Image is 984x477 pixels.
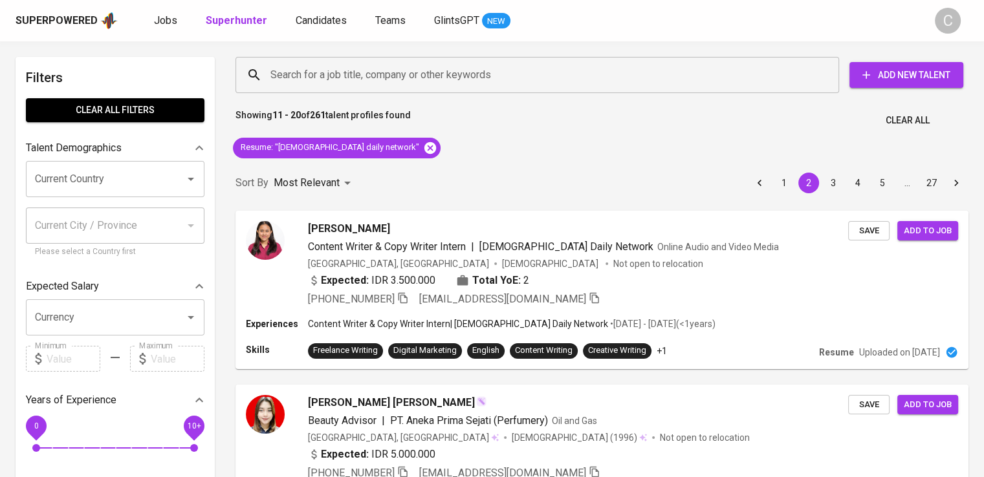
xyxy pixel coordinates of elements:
[472,344,499,357] div: English
[182,308,200,326] button: Open
[859,346,940,359] p: Uploaded on [DATE]
[187,421,201,430] span: 10+
[848,395,890,415] button: Save
[848,221,890,241] button: Save
[419,293,586,305] span: [EMAIL_ADDRESS][DOMAIN_NAME]
[16,14,98,28] div: Superpowered
[502,257,600,270] span: [DEMOGRAPHIC_DATA]
[849,62,963,88] button: Add New Talent
[434,13,510,29] a: GlintsGPT NEW
[476,396,487,407] img: magic_wand.svg
[26,273,204,299] div: Expected Salary
[26,140,122,156] p: Talent Demographics
[523,273,529,288] span: 2
[296,13,349,29] a: Candidates
[823,173,844,193] button: Go to page 3
[747,173,968,193] nav: pagination navigation
[897,176,917,189] div: …
[26,279,99,294] p: Expected Salary
[935,8,961,34] div: C
[233,138,441,158] div: Resume: "[DEMOGRAPHIC_DATA] daily network"
[613,257,703,270] p: Not open to relocation
[872,173,893,193] button: Go to page 5
[34,421,38,430] span: 0
[479,240,653,253] span: [DEMOGRAPHIC_DATA] Daily Network
[26,387,204,413] div: Years of Experience
[26,392,116,408] p: Years of Experience
[855,397,883,412] span: Save
[206,14,267,26] b: Superhunter
[308,221,390,237] span: [PERSON_NAME]
[855,224,883,238] span: Save
[35,246,195,259] p: Please select a Country first
[904,397,952,412] span: Add to job
[886,112,930,129] span: Clear All
[246,395,285,434] img: 1fcbfad438022876814b1dc5cc98c389.jpg
[860,67,953,83] span: Add New Talent
[206,13,270,29] a: Superhunter
[296,14,347,26] span: Candidates
[657,242,779,252] span: Online Audio and Video Media
[233,142,427,154] span: Resume : "[DEMOGRAPHIC_DATA] daily network"
[26,98,204,122] button: Clear All filters
[272,110,301,120] b: 11 - 20
[274,175,340,191] p: Most Relevant
[308,273,435,288] div: IDR 3.500.000
[897,221,958,241] button: Add to job
[308,257,489,270] div: [GEOGRAPHIC_DATA], [GEOGRAPHIC_DATA]
[246,221,285,260] img: 0cc1e2adea950012ad43d7c225d18088.jpg
[946,173,967,193] button: Go to next page
[482,15,510,28] span: NEW
[313,344,378,357] div: Freelance Writing
[310,110,325,120] b: 261
[382,413,385,429] span: |
[308,293,395,305] span: [PHONE_NUMBER]
[471,239,474,255] span: |
[36,102,194,118] span: Clear All filters
[16,11,118,30] a: Superpoweredapp logo
[308,414,377,427] span: Beauty Advisor
[321,273,369,288] b: Expected:
[308,395,475,410] span: [PERSON_NAME] [PERSON_NAME]
[512,431,610,444] span: [DEMOGRAPHIC_DATA]
[749,173,770,193] button: Go to previous page
[880,109,935,132] button: Clear All
[151,346,204,372] input: Value
[308,431,499,444] div: [GEOGRAPHIC_DATA], [GEOGRAPHIC_DATA]
[308,447,435,462] div: IDR 5.000.000
[246,317,308,330] p: Experiences
[552,416,597,426] span: Oil and Gas
[246,343,308,356] p: Skills
[235,109,411,132] p: Showing of talent profiles found
[897,395,958,415] button: Add to job
[182,170,200,188] button: Open
[434,14,479,26] span: GlintsGPT
[472,273,521,288] b: Total YoE:
[798,173,819,193] button: page 2
[608,317,716,330] p: • [DATE] - [DATE] ( <1 years )
[393,344,457,357] div: Digital Marketing
[819,346,854,359] p: Resume
[774,173,794,193] button: Go to page 1
[375,14,406,26] span: Teams
[847,173,868,193] button: Go to page 4
[515,344,573,357] div: Content Writing
[390,414,548,427] span: PT. Aneka Prima Sejati (Perfumery)
[154,14,177,26] span: Jobs
[375,13,408,29] a: Teams
[154,13,180,29] a: Jobs
[512,431,647,444] div: (1996)
[904,224,952,238] span: Add to job
[26,67,204,88] h6: Filters
[235,211,968,369] a: [PERSON_NAME]Content Writer & Copy Writer Intern|[DEMOGRAPHIC_DATA] Daily NetworkOnline Audio and...
[308,240,466,253] span: Content Writer & Copy Writer Intern
[100,11,118,30] img: app logo
[588,344,646,357] div: Creative Writing
[26,135,204,161] div: Talent Demographics
[308,317,608,330] p: Content Writer & Copy Writer Intern | [DEMOGRAPHIC_DATA] Daily Network
[235,175,268,191] p: Sort By
[657,344,667,357] p: +1
[274,171,355,195] div: Most Relevant
[47,346,100,372] input: Value
[921,173,942,193] button: Go to page 27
